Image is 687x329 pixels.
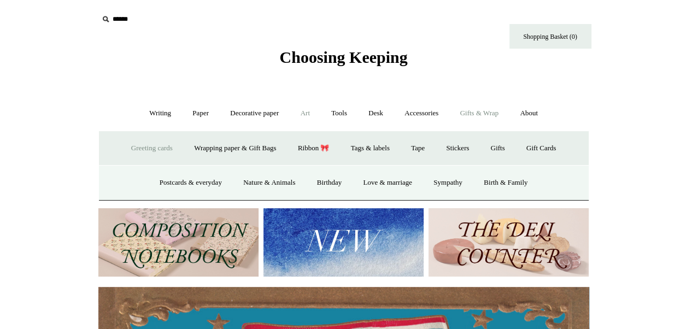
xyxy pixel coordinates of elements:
a: About [510,99,548,128]
a: Tools [321,99,357,128]
a: Tags & labels [341,134,400,163]
a: Gifts & Wrap [450,99,508,128]
a: Greeting cards [121,134,183,163]
a: Love & marriage [353,168,422,197]
a: Desk [359,99,393,128]
a: Art [291,99,320,128]
img: New.jpg__PID:f73bdf93-380a-4a35-bcfe-7823039498e1 [263,208,424,277]
a: Accessories [395,99,448,128]
a: Gifts [481,134,515,163]
img: The Deli Counter [428,208,589,277]
img: 202302 Composition ledgers.jpg__PID:69722ee6-fa44-49dd-a067-31375e5d54ec [98,208,259,277]
a: Birthday [307,168,352,197]
a: Shopping Basket (0) [509,24,591,49]
a: Paper [183,99,219,128]
a: Wrapping paper & Gift Bags [184,134,286,163]
a: Nature & Animals [233,168,305,197]
a: Tape [401,134,434,163]
a: Sympathy [424,168,472,197]
a: Ribbon 🎀 [288,134,339,163]
a: Stickers [436,134,479,163]
span: Choosing Keeping [279,48,407,66]
a: Choosing Keeping [279,57,407,64]
a: Postcards & everyday [150,168,232,197]
a: Birth & Family [474,168,537,197]
a: Decorative paper [220,99,289,128]
a: Writing [139,99,181,128]
a: Gift Cards [516,134,566,163]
